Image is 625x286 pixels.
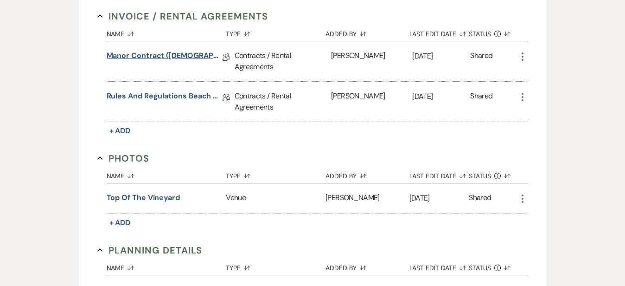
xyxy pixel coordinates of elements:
a: Manor Contract ([DEMOGRAPHIC_DATA]) [107,50,223,65]
div: [PERSON_NAME] [331,41,412,81]
button: Status [469,257,517,275]
button: Status [469,165,517,183]
button: + Add [107,124,134,137]
p: [DATE] [412,91,470,103]
p: [DATE] [412,50,470,62]
button: Invoice / Rental Agreements [97,9,268,23]
button: Type [226,23,325,41]
button: Added By [325,23,409,41]
button: Name [107,23,226,41]
button: Type [226,165,325,183]
a: Rules and Regulations Beach and Manor ([GEOGRAPHIC_DATA]) [107,91,223,105]
div: [PERSON_NAME] [325,183,409,214]
div: Shared [469,192,491,205]
span: Status [469,31,491,37]
button: Added By [325,257,409,275]
button: Added By [325,165,409,183]
button: Name [107,257,226,275]
button: Type [226,257,325,275]
p: [DATE] [409,192,469,204]
span: Status [469,173,491,179]
div: Contracts / Rental Agreements [235,82,332,122]
button: Last Edit Date [409,23,469,41]
button: Name [107,165,226,183]
button: + Add [107,216,134,229]
button: Photos [97,151,150,165]
button: Planning Details [97,243,203,257]
div: Venue [226,183,325,214]
span: Status [469,265,491,271]
span: + Add [109,218,131,227]
button: Status [469,23,517,41]
div: [PERSON_NAME] [331,82,412,122]
button: Last Edit Date [409,257,469,275]
div: Shared [470,91,492,113]
div: Contracts / Rental Agreements [235,41,332,81]
button: Last Edit Date [409,165,469,183]
span: + Add [109,126,131,136]
button: Top of the Vineyard [107,192,180,203]
div: Shared [470,50,492,72]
